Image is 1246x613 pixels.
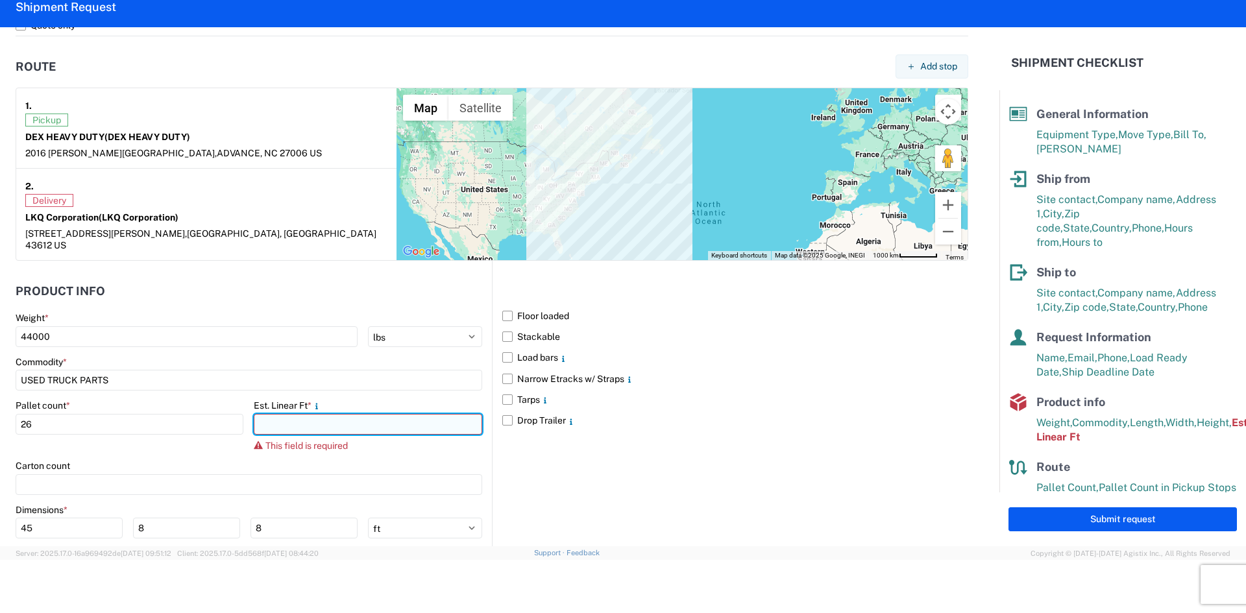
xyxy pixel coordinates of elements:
[25,114,68,126] span: Pickup
[104,132,190,142] span: (DEX HEAVY DUTY)
[1036,265,1076,279] span: Ship to
[534,549,567,557] a: Support
[254,400,322,411] label: Est. Linear Ft
[935,95,961,121] button: Toggle fullscreen view
[711,251,767,260] button: Keyboard shortcuts
[1036,481,1099,494] span: Pallet Count,
[935,219,961,245] button: Zoom out
[1063,222,1092,234] span: State,
[1036,481,1236,508] span: Pallet Count in Pickup Stops equals Pallet Count in delivery stops
[1097,352,1130,364] span: Phone,
[1036,330,1151,344] span: Request Information
[16,400,70,411] label: Pallet count
[99,212,178,222] span: (LKQ Corporation)
[920,60,957,73] span: Add stop
[25,178,34,194] strong: 2.
[935,99,961,125] button: Map camera controls
[16,504,67,516] label: Dimensions
[25,194,73,207] span: Delivery
[250,518,358,538] input: H
[1109,301,1138,313] span: State,
[1138,301,1178,313] span: Country,
[1036,193,1097,206] span: Site contact,
[1043,301,1064,313] span: City,
[1036,128,1118,141] span: Equipment Type,
[1011,55,1143,71] h2: Shipment Checklist
[16,549,171,557] span: Server: 2025.17.0-16a969492de
[1173,128,1206,141] span: Bill To,
[502,389,968,410] label: Tarps
[1036,460,1070,474] span: Route
[16,285,105,298] h2: Product Info
[25,148,217,158] span: 2016 [PERSON_NAME][GEOGRAPHIC_DATA],
[1043,208,1064,220] span: City,
[946,254,964,261] a: Terms
[1008,507,1237,531] button: Submit request
[25,212,178,222] strong: LKQ Corporation
[25,97,32,114] strong: 1.
[502,347,968,368] label: Load bars
[1178,301,1208,313] span: Phone
[873,252,899,259] span: 1000 km
[16,356,67,368] label: Commodity
[502,306,968,326] label: Floor loaded
[1036,107,1149,121] span: General Information
[1118,128,1173,141] span: Move Type,
[400,243,443,260] img: Google
[1072,416,1130,429] span: Commodity,
[16,60,56,73] h2: Route
[935,145,961,171] button: Drag Pegman onto the map to open Street View
[502,326,968,347] label: Stackable
[502,368,968,389] label: Narrow Etracks w/ Straps
[1036,287,1097,299] span: Site contact,
[217,148,322,158] span: ADVANCE, NC 27006 US
[567,549,600,557] a: Feedback
[1036,416,1072,429] span: Weight,
[265,440,348,451] span: This field is required
[1068,352,1097,364] span: Email,
[264,549,319,557] span: [DATE] 08:44:20
[896,54,968,78] button: Add stop
[1092,222,1132,234] span: Country,
[1064,301,1109,313] span: Zip code,
[403,95,448,121] button: Show street map
[1062,366,1154,378] span: Ship Deadline Date
[16,460,70,472] label: Carton count
[1197,416,1232,429] span: Height,
[25,132,190,142] strong: DEX HEAVY DUTY
[1036,352,1068,364] span: Name,
[1062,236,1103,248] span: Hours to
[775,252,865,259] span: Map data ©2025 Google, INEGI
[1166,416,1197,429] span: Width,
[935,192,961,218] button: Zoom in
[1031,547,1230,559] span: Copyright © [DATE]-[DATE] Agistix Inc., All Rights Reserved
[1097,287,1176,299] span: Company name,
[25,228,376,250] span: [GEOGRAPHIC_DATA], [GEOGRAPHIC_DATA] 43612 US
[1036,395,1105,409] span: Product info
[869,251,942,260] button: Map Scale: 1000 km per 56 pixels
[121,549,171,557] span: [DATE] 09:51:12
[448,95,513,121] button: Show satellite imagery
[1036,172,1090,186] span: Ship from
[400,243,443,260] a: Open this area in Google Maps (opens a new window)
[133,518,240,538] input: W
[25,228,187,239] span: [STREET_ADDRESS][PERSON_NAME],
[16,312,49,324] label: Weight
[1036,143,1121,155] span: [PERSON_NAME]
[1132,222,1164,234] span: Phone,
[16,518,123,538] input: L
[1097,193,1176,206] span: Company name,
[177,549,319,557] span: Client: 2025.17.0-5dd568f
[502,410,968,431] label: Drop Trailer
[1130,416,1166,429] span: Length,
